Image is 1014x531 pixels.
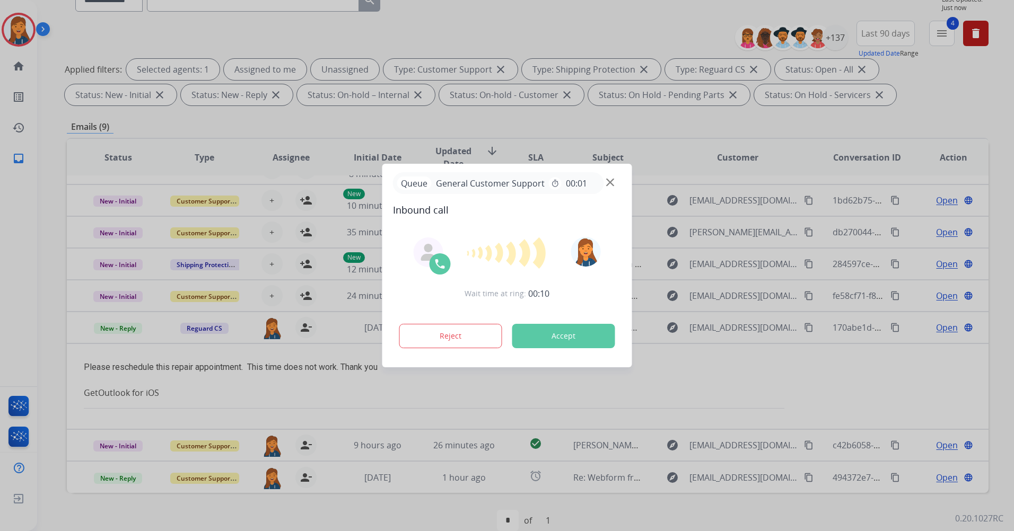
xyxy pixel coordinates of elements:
img: avatar [571,237,600,267]
span: 00:01 [566,177,587,190]
span: 00:10 [528,287,549,300]
p: Queue [397,176,432,190]
span: Wait time at ring: [465,288,526,299]
img: agent-avatar [420,244,437,261]
span: General Customer Support [432,177,549,190]
img: call-icon [434,258,447,270]
img: close-button [606,179,614,187]
mat-icon: timer [551,179,560,188]
p: 0.20.1027RC [955,512,1003,525]
span: Inbound call [393,202,622,217]
button: Accept [512,324,615,348]
button: Reject [399,324,502,348]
